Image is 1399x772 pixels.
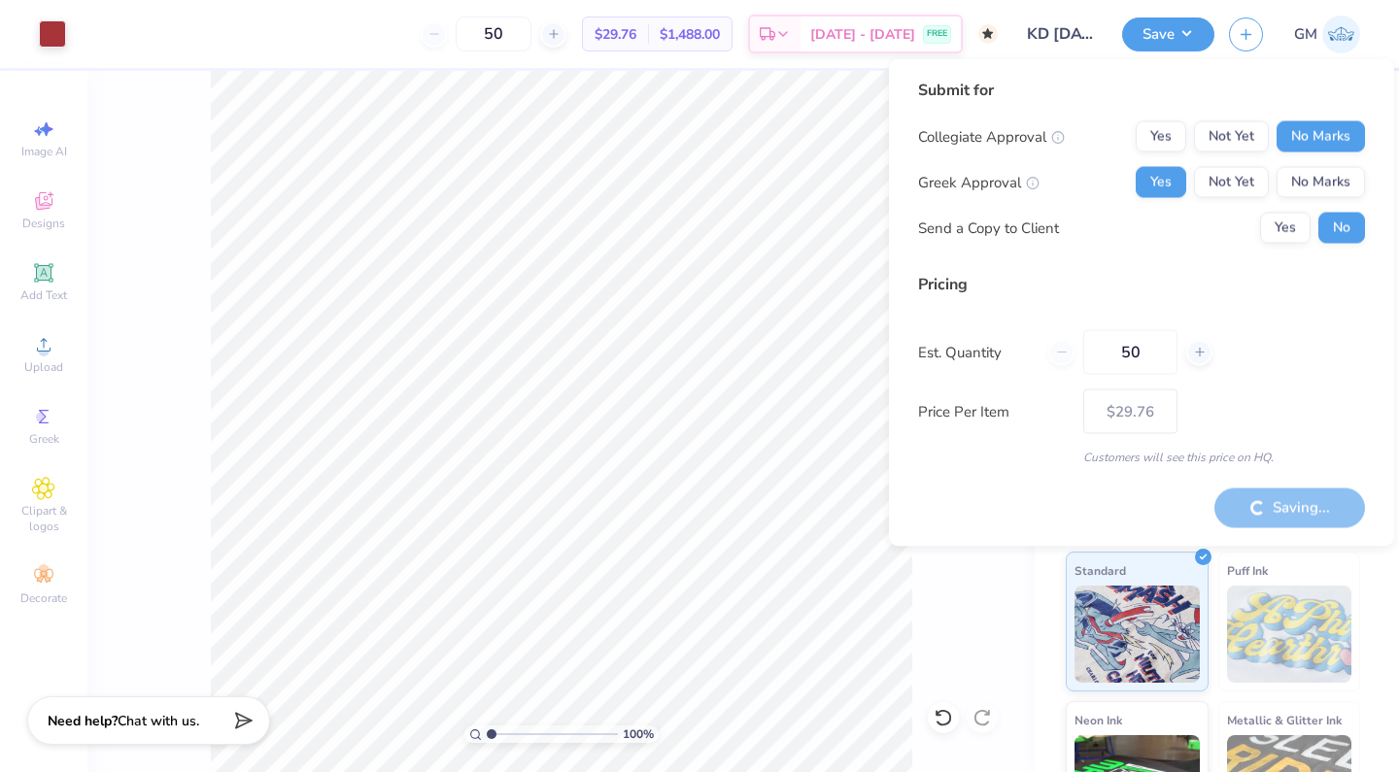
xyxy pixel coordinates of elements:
[1322,16,1360,53] img: Gemma Mowatt
[1294,23,1317,46] span: GM
[1227,560,1268,581] span: Puff Ink
[1012,15,1108,53] input: Untitled Design
[918,449,1365,466] div: Customers will see this price on HQ.
[1277,121,1365,152] button: No Marks
[22,216,65,231] span: Designs
[24,359,63,375] span: Upload
[48,712,118,730] strong: Need help?
[1136,167,1186,198] button: Yes
[918,273,1365,296] div: Pricing
[1227,586,1352,683] img: Puff Ink
[1075,710,1122,730] span: Neon Ink
[21,144,67,159] span: Image AI
[918,400,1069,422] label: Price Per Item
[1318,213,1365,244] button: No
[595,24,636,45] span: $29.76
[1083,330,1177,375] input: – –
[660,24,720,45] span: $1,488.00
[623,725,654,743] span: 100 %
[1294,16,1360,53] a: GM
[29,431,59,447] span: Greek
[918,217,1059,239] div: Send a Copy to Client
[918,125,1065,148] div: Collegiate Approval
[918,341,1034,363] label: Est. Quantity
[1194,167,1269,198] button: Not Yet
[1227,710,1342,730] span: Metallic & Glitter Ink
[456,17,531,51] input: – –
[918,79,1365,102] div: Submit for
[1194,121,1269,152] button: Not Yet
[10,503,78,534] span: Clipart & logos
[1075,560,1126,581] span: Standard
[20,287,67,303] span: Add Text
[1277,167,1365,198] button: No Marks
[20,590,67,606] span: Decorate
[918,171,1040,193] div: Greek Approval
[927,27,947,41] span: FREE
[1122,17,1214,51] button: Save
[118,712,199,730] span: Chat with us.
[1260,213,1311,244] button: Yes
[810,24,915,45] span: [DATE] - [DATE]
[1136,121,1186,152] button: Yes
[1075,586,1200,683] img: Standard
